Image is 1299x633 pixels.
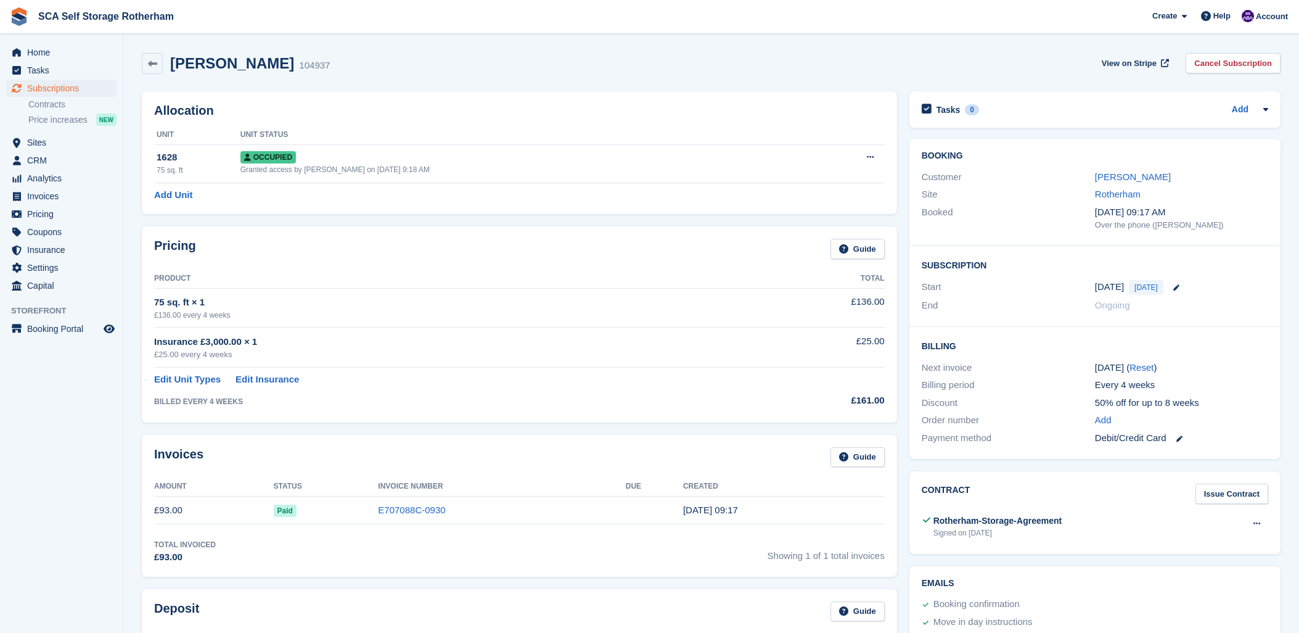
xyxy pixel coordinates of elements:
img: stora-icon-8386f47178a22dfd0bd8f6a31ec36ba5ce8667c1dd55bd0f319d3a0aa187defe.svg [10,7,28,26]
th: Unit Status [240,125,808,145]
img: Kelly Neesham [1242,10,1254,22]
th: Amount [154,477,274,497]
div: Insurance £3,000.00 × 1 [154,335,748,349]
a: menu [6,134,117,151]
h2: Deposit [154,602,199,622]
a: menu [6,205,117,223]
time: 2025-09-01 08:17:23 UTC [683,505,738,515]
div: Total Invoiced [154,539,216,550]
th: Invoice Number [378,477,625,497]
span: CRM [27,152,101,169]
a: Guide [830,239,885,259]
td: £136.00 [748,288,885,327]
a: menu [6,44,117,61]
td: £93.00 [154,497,274,524]
div: Next invoice [922,361,1095,375]
h2: Contract [922,484,970,504]
a: menu [6,152,117,169]
div: [DATE] ( ) [1095,361,1268,375]
a: E707088C-0930 [378,505,445,515]
div: Debit/Credit Card [1095,431,1268,445]
div: £25.00 every 4 weeks [154,349,748,361]
th: Due [626,477,683,497]
div: Move in day instructions [933,615,1033,630]
div: NEW [96,114,117,126]
th: Created [683,477,885,497]
div: Signed on [DATE] [933,527,1062,539]
span: Showing 1 of 1 total invoices [768,539,885,565]
a: Preview store [102,321,117,336]
span: Create [1152,10,1177,22]
div: 50% off for up to 8 weeks [1095,396,1268,410]
div: Rotherham-Storage-Agreement [933,515,1062,527]
span: View on Stripe [1102,57,1157,70]
span: Account [1256,10,1288,23]
div: Payment method [922,431,1095,445]
a: Cancel Subscription [1186,53,1281,73]
div: Customer [922,170,1095,184]
span: [DATE] [1129,280,1163,295]
span: Sites [27,134,101,151]
a: menu [6,241,117,259]
span: Ongoing [1095,300,1130,310]
div: Site [922,188,1095,202]
span: Paid [274,505,297,517]
div: BILLED EVERY 4 WEEKS [154,396,748,407]
div: Discount [922,396,1095,410]
div: 75 sq. ft [157,165,240,176]
div: £93.00 [154,550,216,565]
span: Occupied [240,151,296,163]
time: 2025-09-01 00:00:00 UTC [1095,280,1124,294]
span: Analytics [27,170,101,187]
th: Unit [154,125,240,145]
h2: Booking [922,151,1268,161]
div: 1628 [157,151,240,165]
a: Edit Unit Types [154,373,221,387]
div: [DATE] 09:17 AM [1095,205,1268,220]
a: Reset [1129,362,1154,373]
h2: Emails [922,579,1268,589]
a: Contracts [28,99,117,110]
th: Product [154,269,748,289]
a: Edit Insurance [236,373,299,387]
span: Storefront [11,305,123,317]
a: menu [6,62,117,79]
div: Every 4 weeks [1095,378,1268,392]
div: Booking confirmation [933,597,1020,612]
a: menu [6,223,117,241]
span: Price increases [28,114,88,126]
span: Settings [27,259,101,276]
span: Subscriptions [27,80,101,97]
span: Insurance [27,241,101,259]
span: Booking Portal [27,320,101,337]
div: End [922,299,1095,313]
td: £25.00 [748,328,885,368]
a: menu [6,188,117,205]
a: menu [6,170,117,187]
span: Home [27,44,101,61]
a: Add [1232,103,1248,117]
h2: [PERSON_NAME] [170,55,294,72]
h2: Allocation [154,104,885,118]
div: £161.00 [748,394,885,408]
div: Over the phone ([PERSON_NAME]) [1095,219,1268,231]
div: 75 sq. ft × 1 [154,296,748,310]
div: Booked [922,205,1095,231]
a: View on Stripe [1097,53,1171,73]
div: Order number [922,413,1095,428]
span: Pricing [27,205,101,223]
a: Add Unit [154,188,192,202]
div: £136.00 every 4 weeks [154,310,748,321]
div: 104937 [299,59,330,73]
a: Guide [830,602,885,622]
h2: Invoices [154,447,203,468]
h2: Tasks [936,104,961,115]
div: 0 [965,104,979,115]
a: Guide [830,447,885,468]
th: Status [274,477,379,497]
a: SCA Self Storage Rotherham [33,6,179,27]
span: Help [1213,10,1231,22]
a: menu [6,80,117,97]
a: Rotherham [1095,189,1141,199]
a: Add [1095,413,1112,428]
